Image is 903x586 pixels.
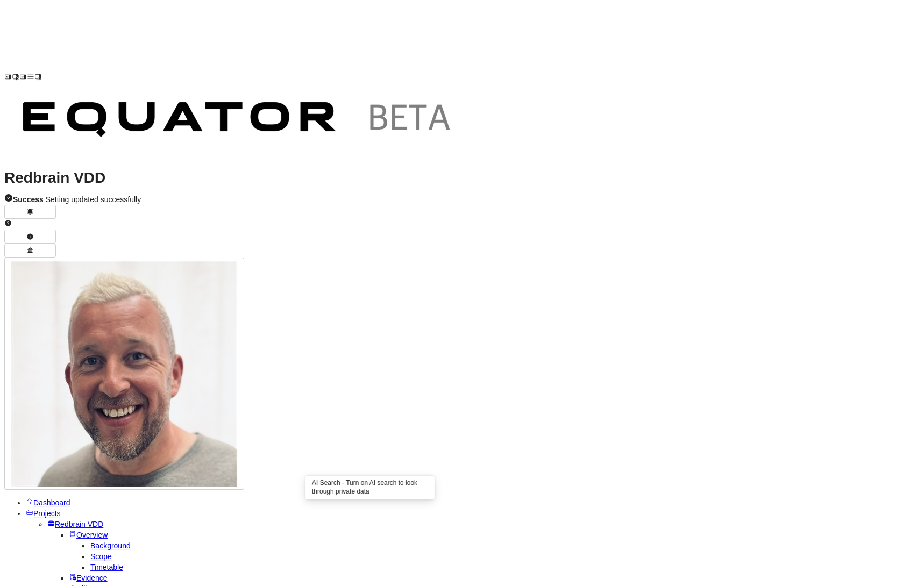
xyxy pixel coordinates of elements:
[4,83,472,160] img: Customer Logo
[69,531,108,539] a: Overview
[26,509,61,518] a: Projects
[42,4,510,81] img: Customer Logo
[55,520,103,528] span: Redbrain VDD
[47,520,103,528] a: Redbrain VDD
[90,563,123,571] a: Timetable
[33,509,61,518] span: Projects
[90,552,112,561] a: Scope
[11,261,237,487] img: Profile Icon
[4,173,899,183] h1: Redbrain VDD
[305,476,435,499] div: AI Search - Turn on AI search to look through private data
[33,498,70,507] span: Dashboard
[76,531,108,539] span: Overview
[69,574,108,582] a: Evidence
[13,195,44,204] strong: Success
[13,195,141,204] span: Setting updated successfully
[26,498,70,507] a: Dashboard
[76,574,108,582] span: Evidence
[90,541,131,550] a: Background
